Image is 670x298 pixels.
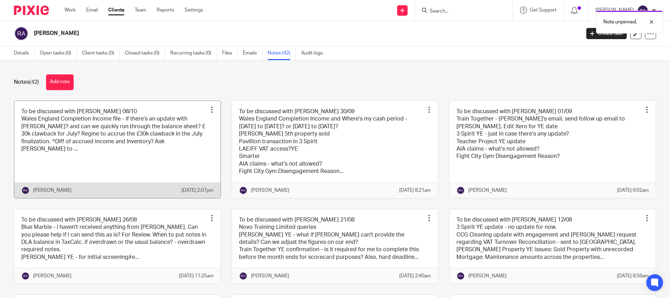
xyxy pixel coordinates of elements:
[14,46,35,60] a: Details
[185,7,203,14] a: Settings
[125,46,165,60] a: Closed tasks (0)
[46,74,74,90] button: Add note
[157,7,174,14] a: Reports
[33,187,72,194] p: [PERSON_NAME]
[135,7,146,14] a: Team
[637,5,648,16] img: svg%3E
[617,272,649,279] p: [DATE] 8:58am
[617,187,649,194] p: [DATE] 9:02am
[456,186,465,195] img: svg%3E
[603,19,637,26] p: Note unpinned.
[65,7,76,14] a: Work
[251,187,289,194] p: [PERSON_NAME]
[29,79,39,85] span: (42)
[86,7,98,14] a: Email
[456,272,465,280] img: svg%3E
[301,46,328,60] a: Audit logs
[239,186,247,195] img: svg%3E
[179,272,214,279] p: [DATE] 11:25am
[108,7,124,14] a: Clients
[21,272,30,280] img: svg%3E
[21,186,30,195] img: svg%3E
[181,187,214,194] p: [DATE] 2:07pm
[468,187,507,194] p: [PERSON_NAME]
[239,272,247,280] img: svg%3E
[268,46,296,60] a: Notes (42)
[399,272,431,279] p: [DATE] 2:40am
[243,46,262,60] a: Emails
[34,30,467,37] h2: [PERSON_NAME]
[399,187,431,194] p: [DATE] 8:21am
[14,26,29,41] img: svg%3E
[82,46,120,60] a: Client tasks (0)
[14,6,49,15] img: Pixie
[586,28,627,39] a: Create task
[170,46,217,60] a: Recurring tasks (0)
[222,46,238,60] a: Files
[251,272,289,279] p: [PERSON_NAME]
[33,272,72,279] p: [PERSON_NAME]
[40,46,77,60] a: Open tasks (0)
[468,272,507,279] p: [PERSON_NAME]
[14,79,39,86] h1: Notes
